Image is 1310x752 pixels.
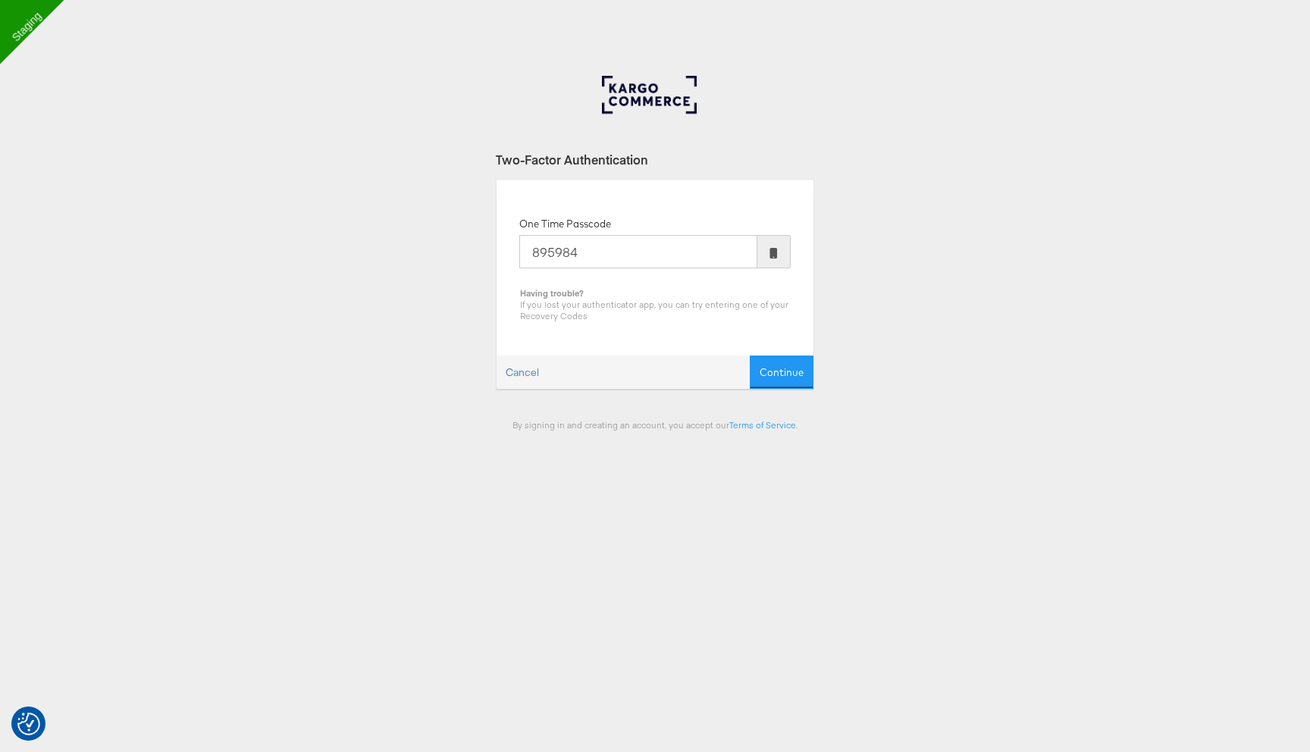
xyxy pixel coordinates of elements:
button: Continue [750,356,813,390]
div: Two-Factor Authentication [496,151,814,168]
input: Enter the code [519,235,757,268]
a: Terms of Service [729,419,796,431]
button: Consent Preferences [17,713,40,735]
label: One Time Passcode [519,217,611,231]
div: By signing in and creating an account, you accept our . [496,419,814,431]
b: Having trouble? [520,287,584,299]
a: Cancel [497,356,548,389]
span: If you lost your authenticator app, you can try entering one of your Recovery Codes [520,299,788,321]
img: Revisit consent button [17,713,40,735]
